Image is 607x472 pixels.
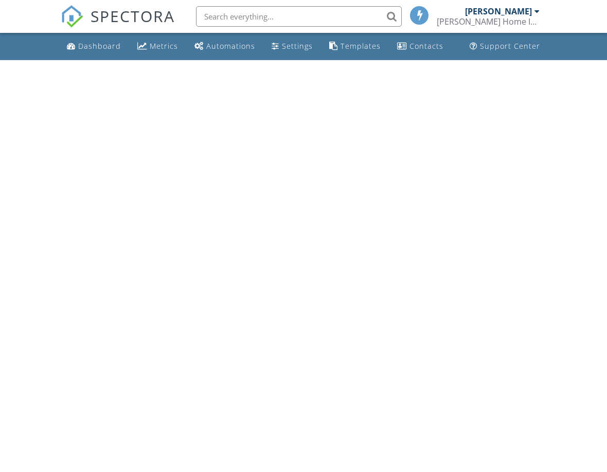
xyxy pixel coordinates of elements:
[196,6,402,27] input: Search everything...
[150,41,178,51] div: Metrics
[91,5,175,27] span: SPECTORA
[78,41,121,51] div: Dashboard
[341,41,381,51] div: Templates
[480,41,540,51] div: Support Center
[437,16,540,27] div: Herron Home Inspections, LLC
[190,37,259,56] a: Automations (Basic)
[466,37,544,56] a: Support Center
[267,37,317,56] a: Settings
[61,14,175,35] a: SPECTORA
[465,6,532,16] div: [PERSON_NAME]
[282,41,313,51] div: Settings
[325,37,385,56] a: Templates
[206,41,255,51] div: Automations
[61,5,83,28] img: The Best Home Inspection Software - Spectora
[63,37,125,56] a: Dashboard
[409,41,443,51] div: Contacts
[133,37,182,56] a: Metrics
[393,37,448,56] a: Contacts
